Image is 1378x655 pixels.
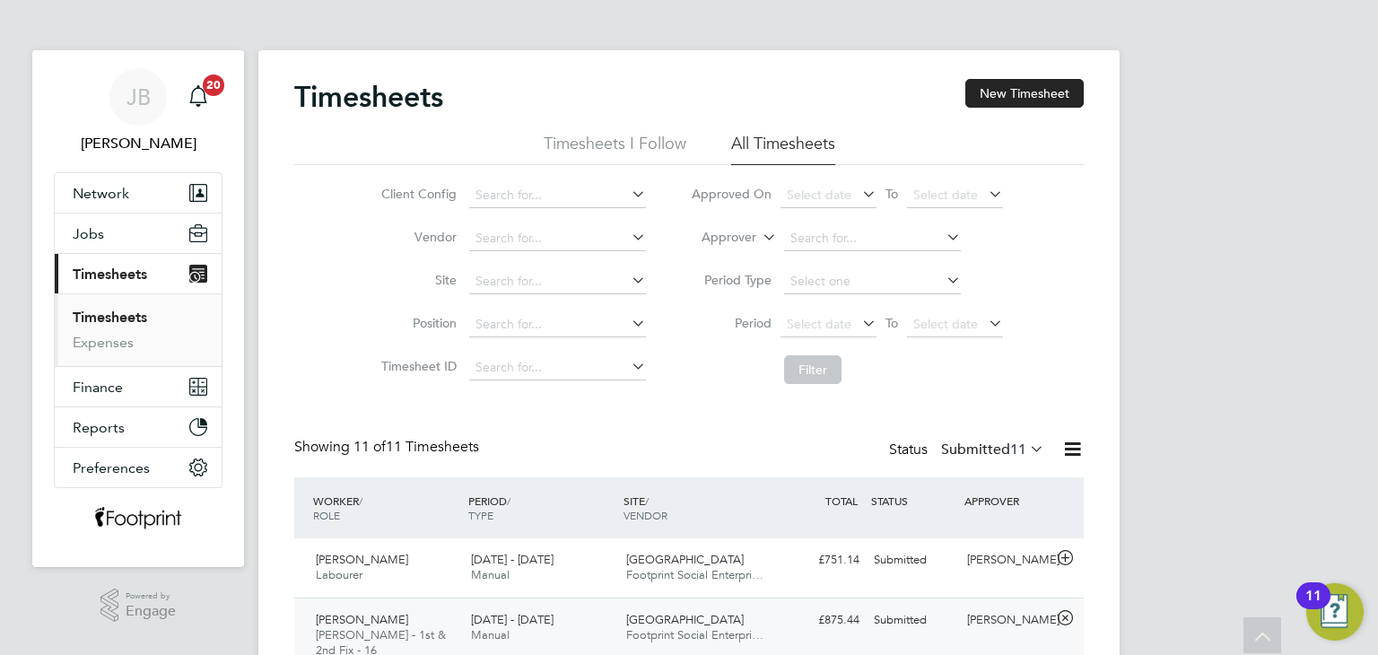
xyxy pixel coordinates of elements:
div: [PERSON_NAME] [960,546,1053,575]
button: Filter [784,355,842,384]
span: / [507,493,510,508]
span: Powered by [126,589,176,604]
a: Go to home page [54,506,222,535]
div: Timesheets [55,293,222,366]
span: VENDOR [624,508,667,522]
button: Reports [55,407,222,447]
div: £751.14 [773,546,867,575]
button: Open Resource Center, 11 new notifications [1306,583,1364,641]
div: Status [889,438,1048,463]
span: Select date [913,187,978,203]
a: Timesheets [73,309,147,326]
input: Select one [784,269,961,294]
span: [PERSON_NAME] [316,612,408,627]
span: Select date [787,316,851,332]
nav: Main navigation [32,50,244,567]
button: Network [55,173,222,213]
span: Network [73,185,129,202]
div: PERIOD [464,485,619,531]
div: APPROVER [960,485,1053,517]
span: ROLE [313,508,340,522]
button: Timesheets [55,254,222,293]
div: WORKER [309,485,464,531]
input: Search for... [469,355,646,380]
label: Client Config [376,186,457,202]
span: To [880,182,903,205]
a: 20 [180,68,216,126]
input: Search for... [469,183,646,208]
img: wearefootprint-logo-retina.png [94,506,182,535]
span: TYPE [468,508,493,522]
span: Select date [913,316,978,332]
label: Approved On [691,186,772,202]
label: Submitted [941,441,1044,458]
span: Timesheets [73,266,147,283]
span: JB [126,85,151,109]
input: Search for... [469,226,646,251]
span: / [359,493,362,508]
div: SITE [619,485,774,531]
span: 11 of [353,438,386,456]
span: 11 [1010,441,1026,458]
span: Jack Berry [54,133,222,154]
input: Search for... [784,226,961,251]
span: Jobs [73,225,104,242]
div: Submitted [867,546,960,575]
label: Position [376,315,457,331]
div: Submitted [867,606,960,635]
span: [GEOGRAPHIC_DATA] [626,612,744,627]
button: Preferences [55,448,222,487]
label: Timesheet ID [376,358,457,374]
span: Select date [787,187,851,203]
label: Approver [676,229,756,247]
div: [PERSON_NAME] [960,606,1053,635]
button: New Timesheet [965,79,1084,108]
label: Site [376,272,457,288]
button: Finance [55,367,222,406]
a: Powered byEngage [100,589,177,623]
span: [PERSON_NAME] [316,552,408,567]
div: Showing [294,438,483,457]
span: [DATE] - [DATE] [471,552,554,567]
span: [GEOGRAPHIC_DATA] [626,552,744,567]
button: Jobs [55,214,222,253]
span: Footprint Social Enterpri… [626,567,763,582]
h2: Timesheets [294,79,443,115]
span: Manual [471,627,510,642]
label: Vendor [376,229,457,245]
span: Labourer [316,567,362,582]
div: STATUS [867,485,960,517]
a: JB[PERSON_NAME] [54,68,222,154]
li: All Timesheets [731,133,835,165]
label: Period Type [691,272,772,288]
input: Search for... [469,269,646,294]
span: 20 [203,74,224,96]
span: [DATE] - [DATE] [471,612,554,627]
span: TOTAL [825,493,858,508]
span: Finance [73,379,123,396]
span: Engage [126,604,176,619]
a: Expenses [73,334,134,351]
span: / [645,493,649,508]
input: Search for... [469,312,646,337]
span: Footprint Social Enterpri… [626,627,763,642]
span: To [880,311,903,335]
span: Preferences [73,459,150,476]
div: 11 [1305,596,1321,619]
span: Reports [73,419,125,436]
div: £875.44 [773,606,867,635]
span: Manual [471,567,510,582]
label: Period [691,315,772,331]
li: Timesheets I Follow [544,133,686,165]
span: 11 Timesheets [353,438,479,456]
